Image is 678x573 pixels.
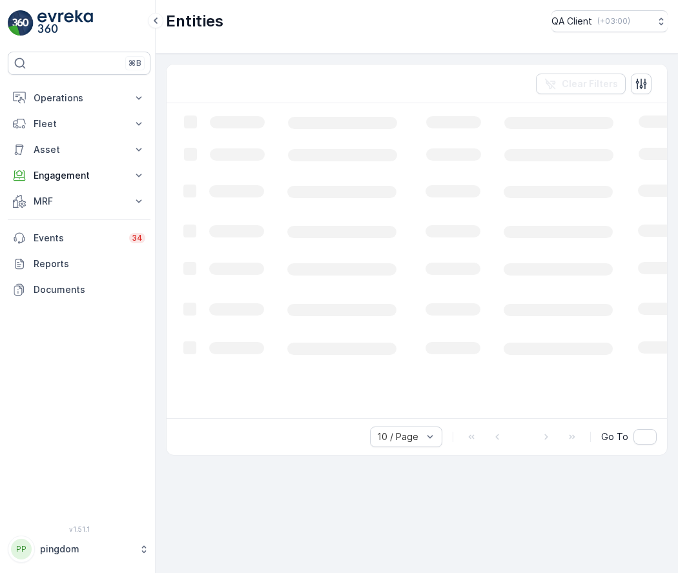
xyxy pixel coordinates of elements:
[8,536,150,563] button: PPpingdom
[562,77,618,90] p: Clear Filters
[597,16,630,26] p: ( +03:00 )
[8,85,150,111] button: Operations
[8,525,150,533] span: v 1.51.1
[40,543,132,556] p: pingdom
[34,283,145,296] p: Documents
[34,232,121,245] p: Events
[34,169,125,182] p: Engagement
[34,92,125,105] p: Operations
[551,10,668,32] button: QA Client(+03:00)
[536,74,626,94] button: Clear Filters
[601,430,628,443] span: Go To
[34,143,125,156] p: Asset
[37,10,93,36] img: logo_light-DOdMpM7g.png
[11,539,32,559] div: PP
[8,277,150,303] a: Documents
[34,257,145,270] p: Reports
[8,111,150,137] button: Fleet
[8,188,150,214] button: MRF
[166,11,223,32] p: Entities
[8,251,150,277] a: Reports
[34,117,125,130] p: Fleet
[128,58,141,68] p: ⌘B
[8,163,150,188] button: Engagement
[8,225,150,251] a: Events34
[551,15,592,28] p: QA Client
[8,137,150,163] button: Asset
[8,10,34,36] img: logo
[34,195,125,208] p: MRF
[132,233,143,243] p: 34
